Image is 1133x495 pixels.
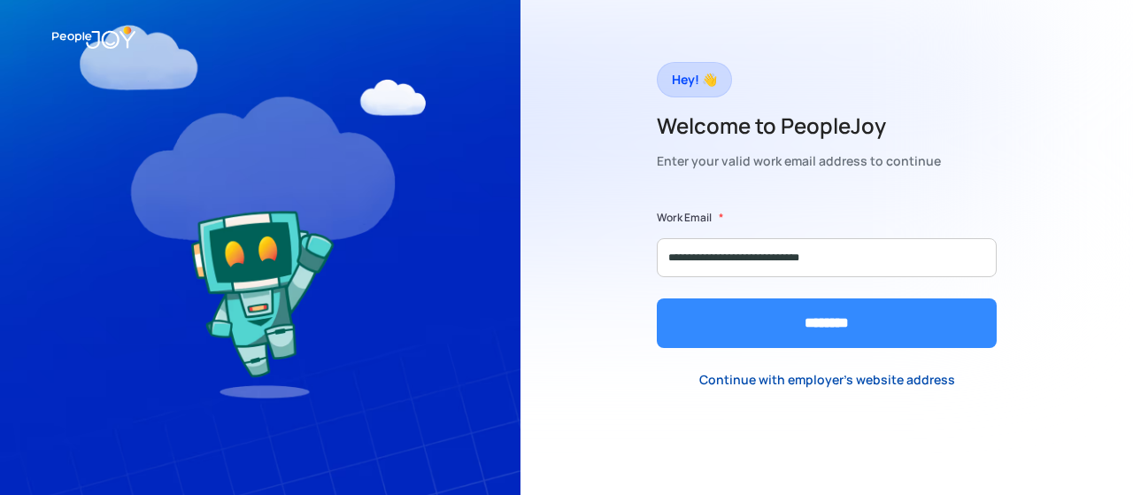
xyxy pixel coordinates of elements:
[672,67,717,92] div: Hey! 👋
[657,209,997,348] form: Form
[699,371,955,389] div: Continue with employer's website address
[657,149,941,174] div: Enter your valid work email address to continue
[657,209,712,227] label: Work Email
[685,361,969,398] a: Continue with employer's website address
[657,112,941,140] h2: Welcome to PeopleJoy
